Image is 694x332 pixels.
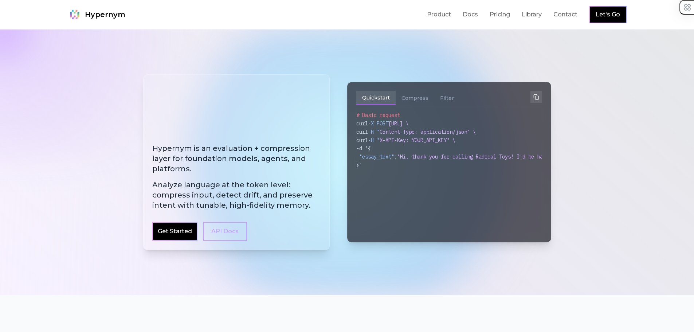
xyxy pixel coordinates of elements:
[434,91,460,105] button: Filter
[427,10,451,19] a: Product
[67,7,82,22] img: Hypernym Logo
[203,222,247,241] a: API Docs
[396,91,434,105] button: Compress
[368,137,380,144] span: -H "
[522,10,542,19] a: Library
[67,7,125,22] a: Hypernym
[356,120,368,127] span: curl
[152,180,321,210] span: Analyze language at the token level: compress input, detect drift, and preserve intent with tunab...
[152,143,321,210] h2: Hypernym is an evaluation + compression layer for foundation models, agents, and platforms.
[394,153,397,160] span: :
[530,91,542,103] button: Copy to clipboard
[553,10,577,19] a: Contact
[380,129,476,135] span: Content-Type: application/json" \
[158,227,192,236] a: Get Started
[368,120,388,127] span: -X POST
[388,120,409,127] span: [URL] \
[397,153,686,160] span: "Hi, thank you for calling Radical Toys! I'd be happy to help with your shipping or returns issue."
[596,10,620,19] a: Let's Go
[356,112,400,118] span: # Basic request
[356,129,368,135] span: curl
[356,91,396,105] button: Quickstart
[356,145,371,152] span: -d '{
[85,9,125,20] span: Hypernym
[490,10,510,19] a: Pricing
[356,137,368,144] span: curl
[463,10,478,19] a: Docs
[359,153,394,160] span: "essay_text"
[356,162,362,168] span: }'
[368,129,380,135] span: -H "
[380,137,455,144] span: X-API-Key: YOUR_API_KEY" \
